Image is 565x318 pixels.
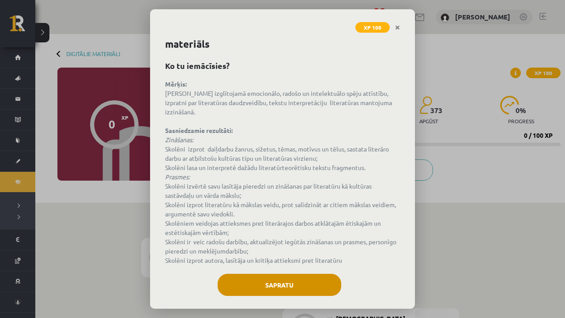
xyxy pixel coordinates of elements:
[165,22,400,52] h1: Literatūras i - 10. klases 1.ieskaites mācību materiāls
[165,80,187,88] strong: Mērķis:
[165,79,400,265] p: [PERSON_NAME] izglītojamā emocionālo, radošo un intelektuālo spēju attīstību, izpratni par litera...
[165,173,190,181] em: Prasmes:
[355,22,390,33] span: XP 100
[218,274,341,296] button: Sapratu
[165,126,233,134] strong: Sasniedzamie rezultāti:
[390,19,405,36] a: Close
[165,60,400,72] h2: Ko tu iemācīsies?
[165,136,193,144] em: Zināšanas:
